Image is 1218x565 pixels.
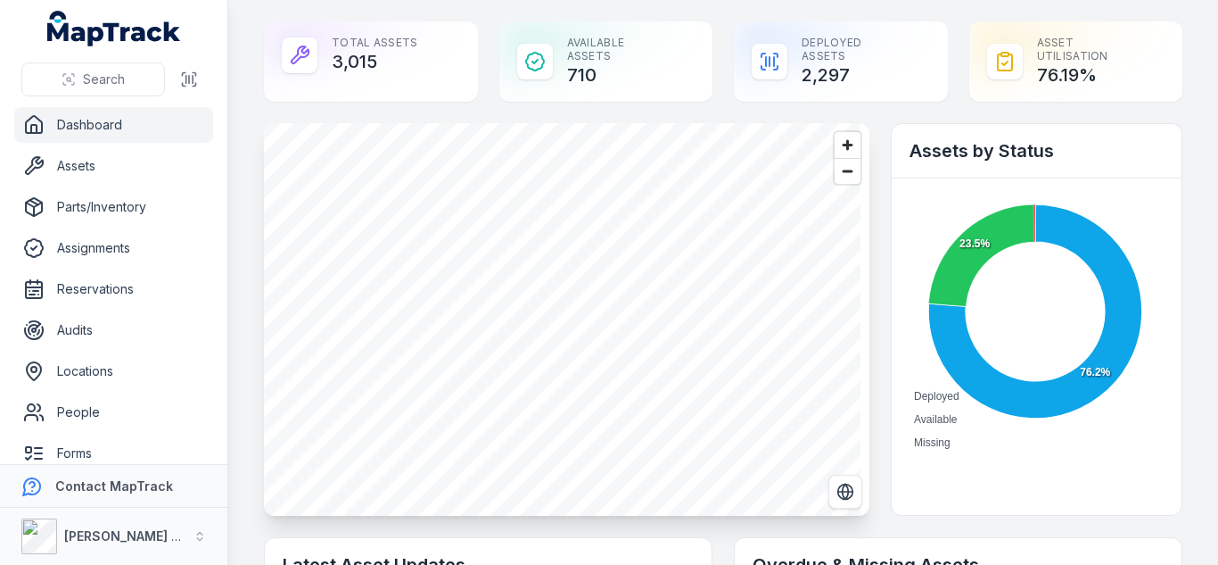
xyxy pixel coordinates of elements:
button: Switch to Satellite View [828,475,862,509]
a: Locations [14,353,213,389]
button: Zoom out [835,158,860,184]
a: Forms [14,436,213,471]
canvas: Map [264,123,860,516]
span: Deployed [914,390,959,403]
h2: Assets by Status [909,138,1164,163]
span: Missing [914,436,951,449]
a: Dashboard [14,107,213,143]
a: MapTrack [47,11,181,46]
a: Audits [14,312,213,348]
strong: [PERSON_NAME] Air [64,528,188,544]
span: Available [914,413,957,426]
span: Search [83,71,125,88]
a: Assignments [14,230,213,266]
a: Assets [14,148,213,184]
button: Search [21,62,165,96]
a: Parts/Inventory [14,189,213,225]
strong: Contact MapTrack [55,478,173,494]
button: Zoom in [835,132,860,158]
a: Reservations [14,271,213,307]
a: People [14,395,213,430]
